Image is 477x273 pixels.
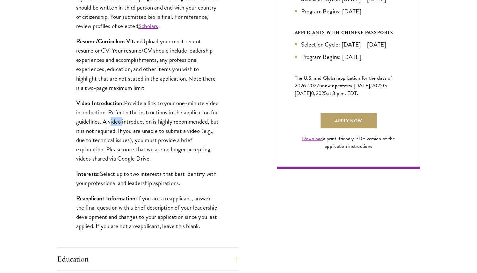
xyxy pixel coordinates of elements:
button: Education [57,251,239,267]
li: Program Begins: [DATE] [295,7,402,16]
strong: Reapplicant Information: [76,194,137,203]
a: Apply Now [321,113,377,128]
span: 202 [371,82,380,90]
span: The U.S. and Global application for the class of 202 [295,74,392,90]
p: If you are a reapplicant, answer the final question with a brief description of your leadership d... [76,194,220,231]
span: -202 [306,82,317,90]
span: 0 [311,90,314,97]
span: 202 [316,90,324,97]
span: to [DATE] [295,82,387,97]
span: at 3 p.m. EDT. [327,90,358,97]
div: a print-friendly PDF version of the application instructions [295,135,402,150]
strong: Resume/Curriculum Vitae: [76,37,141,46]
p: Provide a link to your one-minute video introduction. Refer to the instructions in the applicatio... [76,98,220,163]
a: Scholars [138,21,158,31]
span: 5 [324,90,327,97]
span: 5 [380,82,383,90]
strong: Interests: [76,169,100,178]
span: from [DATE], [342,82,371,90]
p: Select up to two interests that best identify with your professional and leadership aspirations. [76,169,220,188]
span: 7 [317,82,319,90]
span: is [319,82,322,90]
li: Program Begins: [DATE] [295,52,402,61]
div: APPLICANTS WITH CHINESE PASSPORTS [295,29,402,37]
li: Selection Cycle: [DATE] – [DATE] [295,40,402,49]
strong: Video Introduction: [76,99,124,107]
a: Download [302,135,323,142]
span: 6 [303,82,306,90]
span: , [314,90,315,97]
p: Upload your most recent resume or CV. Your resume/CV should include leadership experiences and ac... [76,37,220,92]
span: now open [322,82,342,89]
